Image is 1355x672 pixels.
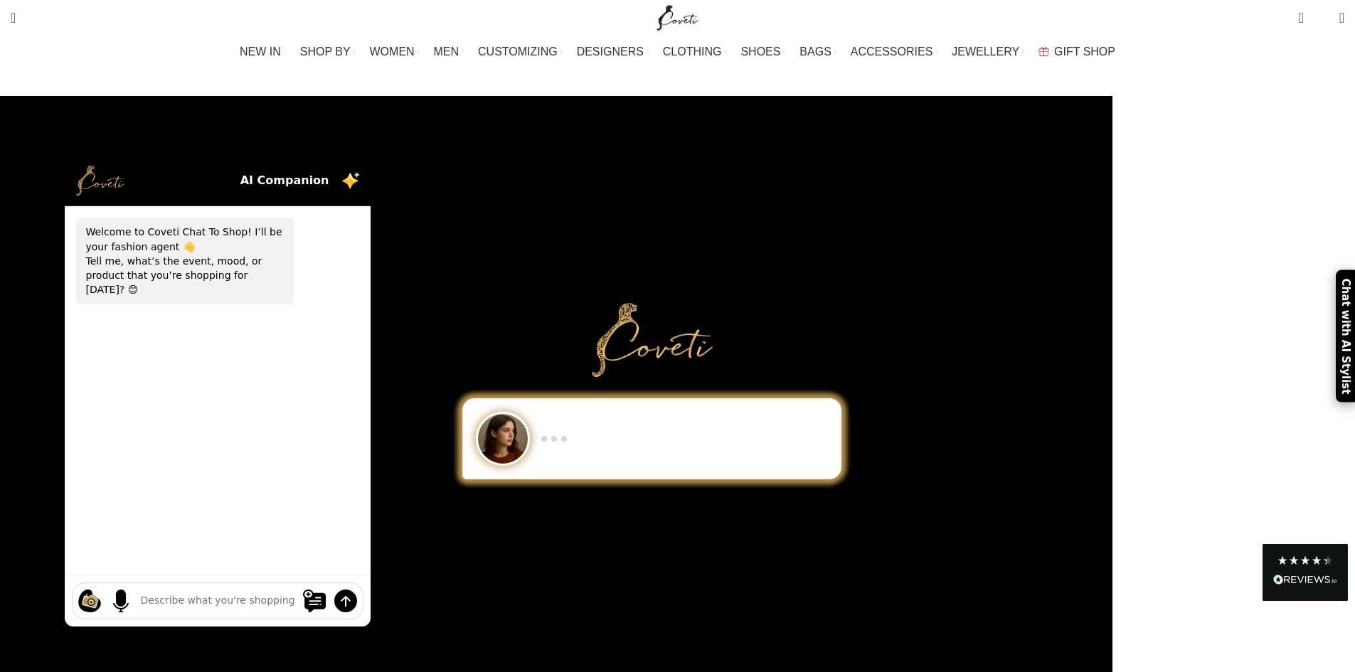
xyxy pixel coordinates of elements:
[1263,544,1348,601] div: Read All Reviews
[663,38,727,66] a: CLOTHING
[592,303,713,377] img: Primary Gold
[478,38,563,66] a: CUSTOMIZING
[240,38,286,66] a: NEW IN
[577,45,644,58] span: DESIGNERS
[663,45,722,58] span: CLOTHING
[370,45,415,58] span: WOMEN
[452,398,851,479] div: Chat to Shop demo
[240,45,281,58] span: NEW IN
[300,45,351,58] span: SHOP BY
[952,45,1019,58] span: JEWELLERY
[851,38,938,66] a: ACCESSORIES
[4,4,23,32] a: Search
[654,11,701,23] a: Site logo
[1273,575,1337,585] img: REVIEWS.io
[300,38,356,66] a: SHOP BY
[370,38,420,66] a: WOMEN
[851,45,933,58] span: ACCESSORIES
[1300,7,1310,18] span: 0
[434,45,459,58] span: MEN
[1038,47,1049,56] img: GiftBag
[1038,38,1115,66] a: GIFT SHOP
[952,38,1024,66] a: JEWELLERY
[799,38,836,66] a: BAGS
[1273,572,1337,590] div: Read All Reviews
[434,38,464,66] a: MEN
[1054,45,1115,58] span: GIFT SHOP
[4,38,1351,66] div: Main navigation
[740,38,785,66] a: SHOES
[478,45,558,58] span: CUSTOMIZING
[1291,4,1310,32] a: 0
[799,45,831,58] span: BAGS
[1277,555,1334,566] div: 4.28 Stars
[740,45,780,58] span: SHOES
[1314,4,1329,32] div: My Wishlist
[577,38,649,66] a: DESIGNERS
[1317,14,1328,25] span: 0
